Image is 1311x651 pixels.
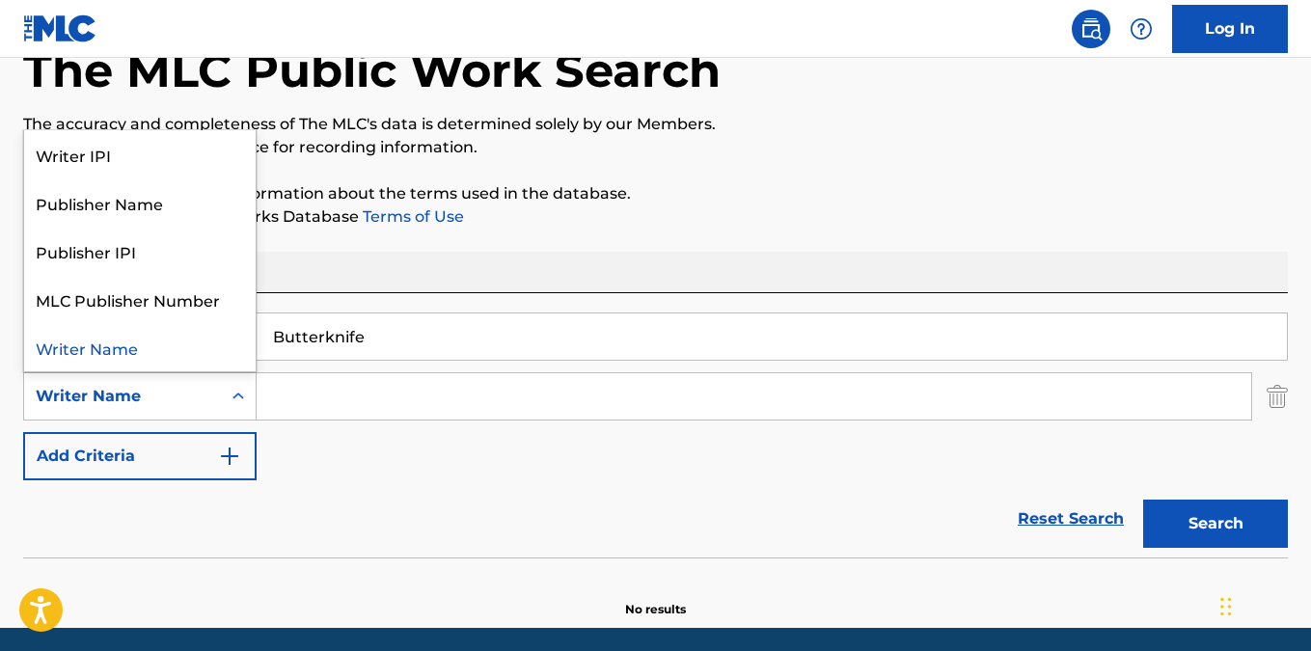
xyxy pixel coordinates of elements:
[1079,17,1103,41] img: search
[23,182,1288,205] p: Please for more information about the terms used in the database.
[1143,500,1288,548] button: Search
[1008,498,1133,540] a: Reset Search
[1267,372,1288,420] img: Delete Criterion
[23,14,97,42] img: MLC Logo
[23,136,1288,159] p: It is not an authoritative source for recording information.
[625,578,686,618] p: No results
[1072,10,1110,48] a: Public Search
[24,227,256,275] div: Publisher IPI
[1220,578,1232,636] div: Drag
[23,432,257,480] button: Add Criteria
[218,445,241,468] img: 9d2ae6d4665cec9f34b9.svg
[24,323,256,371] div: Writer Name
[23,205,1288,229] p: Please review the Musical Works Database
[359,207,464,226] a: Terms of Use
[1172,5,1288,53] a: Log In
[23,312,1288,557] form: Search Form
[23,41,721,99] h1: The MLC Public Work Search
[1122,10,1161,48] div: Help
[1130,17,1153,41] img: help
[36,385,209,408] div: Writer Name
[24,275,256,323] div: MLC Publisher Number
[23,113,1288,136] p: The accuracy and completeness of The MLC's data is determined solely by our Members.
[1215,558,1311,651] iframe: Chat Widget
[24,130,256,178] div: Writer IPI
[24,178,256,227] div: Publisher Name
